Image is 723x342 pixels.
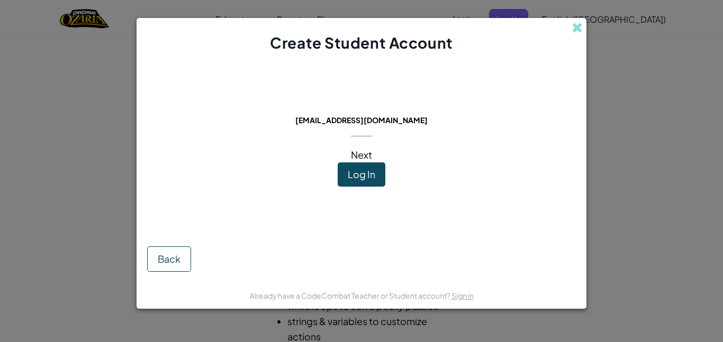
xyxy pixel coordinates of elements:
span: [EMAIL_ADDRESS][DOMAIN_NAME] [295,115,428,125]
span: Log In [348,168,375,180]
span: Already have a CodeCombat Teacher or Student account? [250,291,451,300]
span: This email is already in use: [287,100,437,113]
button: Back [147,246,191,272]
span: Create Student Account [270,33,453,52]
a: Sign in [451,291,474,300]
span: Back [158,253,180,265]
span: Next [351,149,372,161]
button: Log In [338,162,385,187]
